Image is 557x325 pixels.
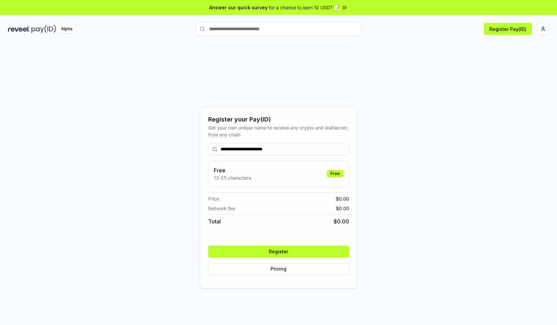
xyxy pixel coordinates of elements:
img: pay_id [31,25,56,33]
span: Network fee [208,205,235,212]
img: reveel_dark [8,25,30,33]
span: for a chance to earn 10 USDT 📝 [269,4,340,11]
div: Alpha [57,25,76,33]
button: Pricing [208,263,349,275]
p: 13-25 characters [214,174,251,181]
button: Register Pay(ID) [484,23,532,35]
span: $ 0.00 [336,195,349,202]
div: Free [327,170,343,177]
h3: Free [214,166,251,174]
span: Total [208,217,221,225]
div: Register your Pay(ID) [208,115,349,124]
span: $ 0.00 [336,205,349,212]
div: Get your own unique name to receive any crypto and stablecoin, from any chain [208,124,349,138]
button: Register [208,246,349,258]
span: $ 0.00 [334,217,349,225]
span: Answer our quick survey [209,4,268,11]
span: Price [208,195,219,202]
